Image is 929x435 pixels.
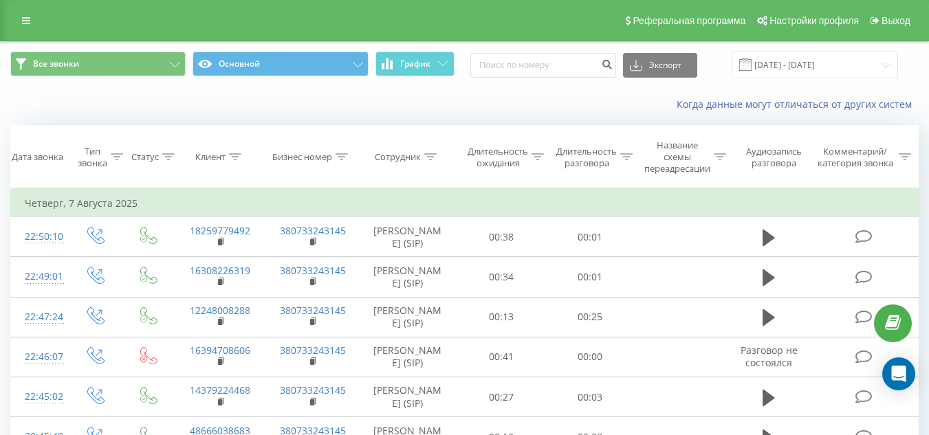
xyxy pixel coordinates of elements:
[457,337,546,377] td: 00:41
[457,377,546,417] td: 00:27
[769,15,859,26] span: Настройки профиля
[882,15,910,26] span: Выход
[468,146,528,169] div: Длительность ожидания
[677,98,919,111] a: Когда данные могут отличаться от других систем
[195,151,226,163] div: Клиент
[25,223,54,250] div: 22:50:10
[546,337,635,377] td: 00:00
[25,263,54,290] div: 22:49:01
[556,146,617,169] div: Длительность разговора
[33,58,79,69] span: Все звонки
[358,257,457,297] td: [PERSON_NAME] (SIP)
[190,344,250,357] a: 16394708606
[358,217,457,257] td: [PERSON_NAME] (SIP)
[623,53,697,78] button: Экспорт
[25,304,54,331] div: 22:47:24
[190,224,250,237] a: 18259779492
[193,52,368,76] button: Основной
[190,304,250,317] a: 12248008288
[375,151,421,163] div: Сотрудник
[25,344,54,370] div: 22:46:07
[375,52,455,76] button: График
[78,146,107,169] div: Тип звонка
[470,53,616,78] input: Поиск по номеру
[741,344,798,369] span: Разговор не состоялся
[457,217,546,257] td: 00:38
[190,264,250,277] a: 16308226319
[190,383,250,397] a: 14379224468
[546,257,635,297] td: 00:01
[280,383,346,397] a: 380733243145
[11,190,919,217] td: Четверг, 7 Августа 2025
[546,217,635,257] td: 00:01
[272,151,332,163] div: Бизнес номер
[400,59,430,69] span: График
[280,304,346,317] a: 380733243145
[280,264,346,277] a: 380733243145
[546,377,635,417] td: 00:03
[280,344,346,357] a: 380733243145
[457,257,546,297] td: 00:34
[633,15,745,26] span: Реферальная программа
[358,377,457,417] td: [PERSON_NAME] (SIP)
[358,337,457,377] td: [PERSON_NAME] (SIP)
[644,140,710,175] div: Название схемы переадресации
[882,357,915,390] div: Open Intercom Messenger
[12,151,63,163] div: Дата звонка
[457,297,546,337] td: 00:13
[358,297,457,337] td: [PERSON_NAME] (SIP)
[546,297,635,337] td: 00:25
[10,52,186,76] button: Все звонки
[25,383,54,410] div: 22:45:02
[815,146,895,169] div: Комментарий/категория звонка
[131,151,159,163] div: Статус
[739,146,809,169] div: Аудиозапись разговора
[280,224,346,237] a: 380733243145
